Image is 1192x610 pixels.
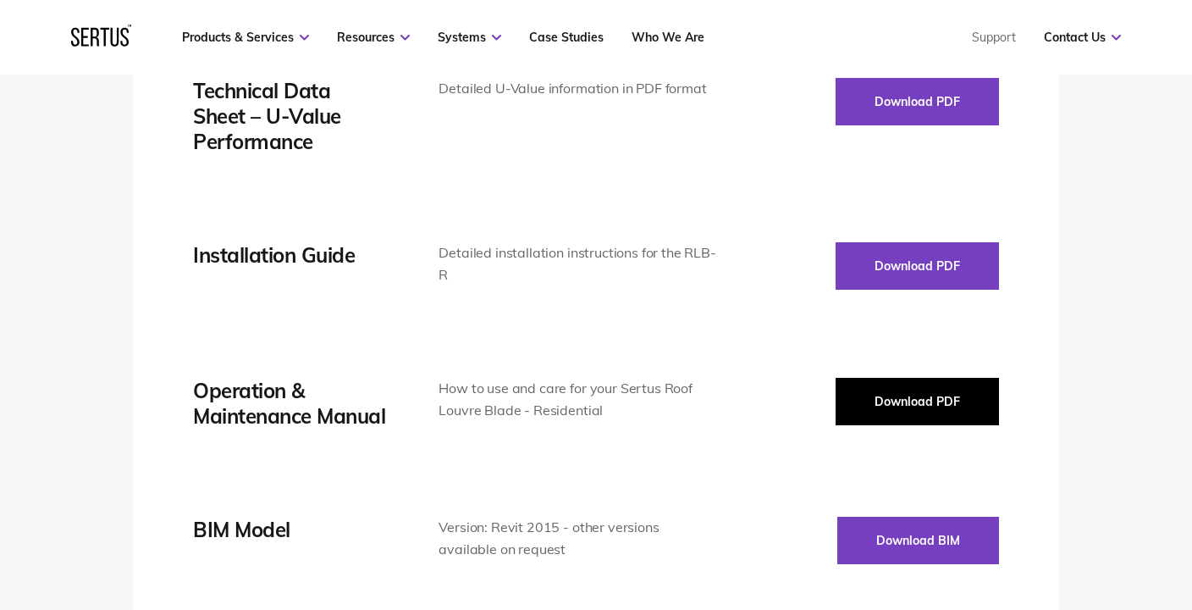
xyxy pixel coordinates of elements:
[836,78,999,125] button: Download PDF
[337,30,410,45] a: Resources
[972,30,1016,45] a: Support
[837,517,999,564] button: Download BIM
[193,78,388,154] div: Technical Data Sheet – U-Value Performance
[529,30,604,45] a: Case Studies
[439,242,719,286] div: Detailed installation instructions for the RLB-R
[439,78,719,100] div: Detailed U-Value information in PDF format
[193,378,388,429] div: Operation & Maintenance Manual
[887,413,1192,610] iframe: Chat Widget
[439,517,719,560] div: Version: Revit 2015 - other versions available on request
[193,517,388,542] div: BIM Model
[836,242,999,290] button: Download PDF
[193,242,388,268] div: Installation Guide
[438,30,501,45] a: Systems
[439,378,719,421] div: How to use and care for your Sertus Roof Louvre Blade - Residential
[1044,30,1121,45] a: Contact Us
[182,30,309,45] a: Products & Services
[836,378,999,425] button: Download PDF
[632,30,704,45] a: Who We Are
